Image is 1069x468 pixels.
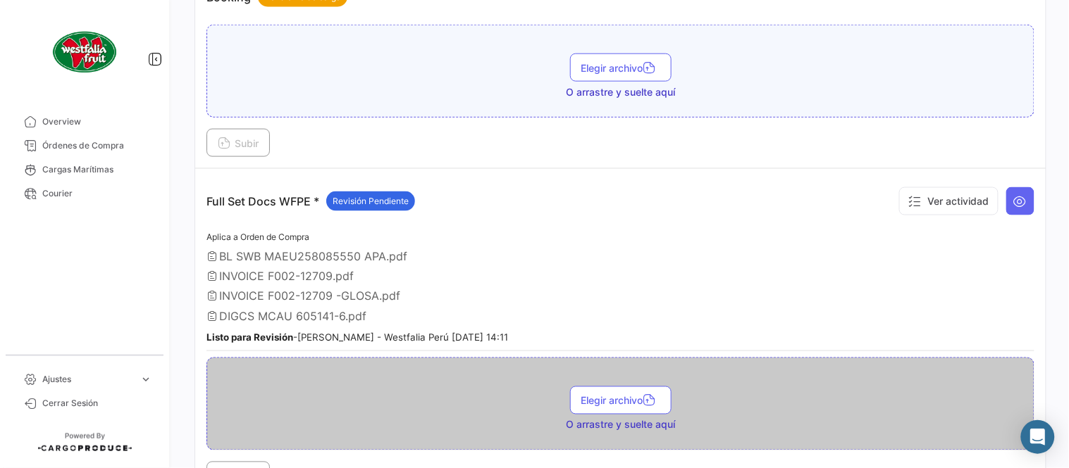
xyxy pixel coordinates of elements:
span: Ajustes [42,373,134,386]
div: Abrir Intercom Messenger [1021,420,1055,454]
a: Overview [11,110,158,134]
span: INVOICE F002-12709 -GLOSA.pdf [219,289,400,303]
span: O arrastre y suelte aquí [566,418,675,432]
span: Aplica a Orden de Compra [206,232,309,242]
span: Overview [42,115,152,128]
span: DIGCS MCAU 605141-6.pdf [219,310,366,324]
span: Órdenes de Compra [42,139,152,152]
span: INVOICE F002-12709.pdf [219,269,354,283]
span: Cargas Marítimas [42,163,152,176]
span: Cerrar Sesión [42,397,152,410]
button: Elegir archivo [570,386,672,415]
a: Courier [11,182,158,205]
span: Revisión Pendiente [333,195,409,208]
span: Elegir archivo [581,395,660,407]
button: Ver actividad [899,187,999,215]
img: client-50.png [49,17,120,87]
span: BL SWB MAEU258085550 APA.pdf [219,249,407,263]
button: Subir [206,129,270,157]
a: Órdenes de Compra [11,134,158,158]
span: Courier [42,187,152,200]
span: Subir [218,137,259,149]
p: Full Set Docs WFPE * [206,191,415,211]
button: Elegir archivo [570,53,672,82]
span: expand_more [140,373,152,386]
span: O arrastre y suelte aquí [566,85,675,99]
a: Cargas Marítimas [11,158,158,182]
b: Listo para Revisión [206,332,293,343]
small: - [PERSON_NAME] - Westfalia Perú [DATE] 14:11 [206,332,508,343]
span: Elegir archivo [581,62,660,74]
